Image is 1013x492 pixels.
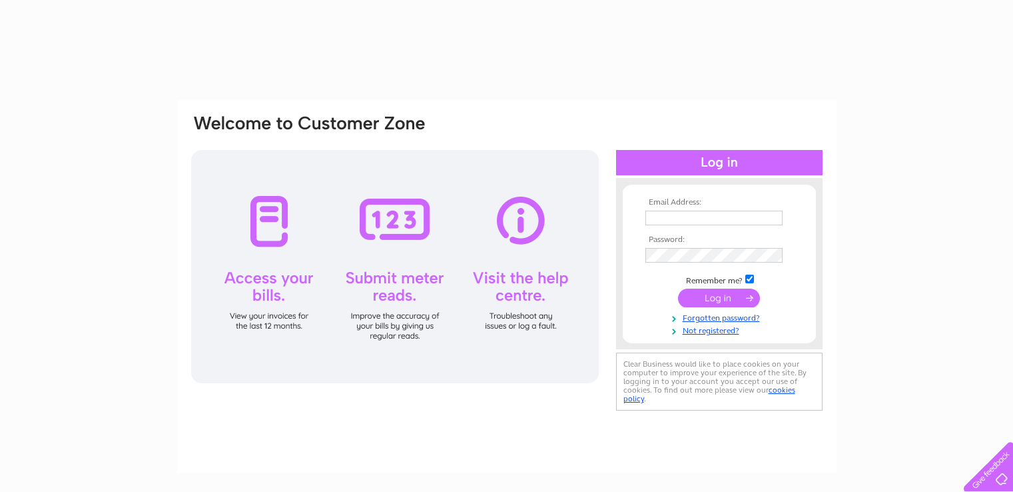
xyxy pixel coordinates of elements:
a: cookies policy [623,385,795,403]
div: Clear Business would like to place cookies on your computer to improve your experience of the sit... [616,353,823,411]
a: Forgotten password? [645,311,797,323]
a: Not registered? [645,323,797,336]
td: Remember me? [642,273,797,286]
input: Submit [678,289,760,307]
th: Password: [642,235,797,245]
th: Email Address: [642,198,797,207]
